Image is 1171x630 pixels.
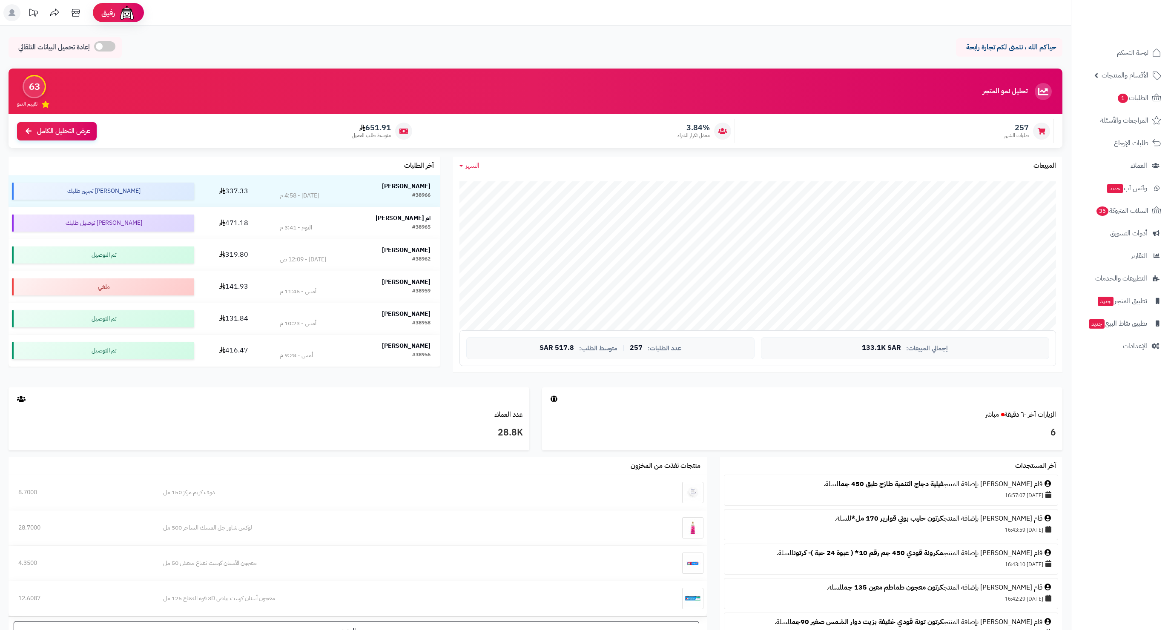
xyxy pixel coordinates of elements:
[1110,227,1147,239] span: أدوات التسويق
[198,175,270,207] td: 337.33
[382,182,431,191] strong: [PERSON_NAME]
[729,479,1053,489] div: قام [PERSON_NAME] بإضافة المنتج للسلة.
[851,513,944,524] a: كرتون حليب بوني قوارير 170 مل*
[163,524,600,532] div: لوكس شاور جل المسك الساحر 500 مل
[682,482,703,503] img: دوف كريم مركز 150 مل
[729,617,1053,627] div: قام [PERSON_NAME] بإضافة المنتج للسلة.
[465,160,479,171] span: الشهر
[985,409,999,420] small: مباشر
[18,488,144,497] div: 8.7000
[1076,291,1166,311] a: تطبيق المتجرجديد
[23,4,44,23] a: تحديثات المنصة
[1076,200,1166,221] a: السلات المتروكة35
[382,341,431,350] strong: [PERSON_NAME]
[280,319,316,328] div: أمس - 10:23 م
[12,278,194,295] div: ملغي
[12,246,194,263] div: تم التوصيل
[548,426,1056,440] h3: 6
[729,583,1053,593] div: قام [PERSON_NAME] بإضافة المنتج للسلة.
[1117,92,1148,104] span: الطلبات
[17,100,37,108] span: تقييم النمو
[18,559,144,567] div: 4.3500
[382,246,431,255] strong: [PERSON_NAME]
[412,255,431,264] div: #38962
[841,479,944,489] a: فيلية دجاج التنمية طازج طبق 450 جم
[101,8,115,18] span: رفيق
[623,345,625,351] span: |
[12,342,194,359] div: تم التوصيل
[412,192,431,200] div: #38966
[163,594,600,603] div: معجون أسنان كرست بياض 3D قوة النعناع 125 مل
[382,278,431,286] strong: [PERSON_NAME]
[1107,184,1123,193] span: جديد
[1096,206,1108,216] span: 35
[198,303,270,335] td: 131.84
[792,617,944,627] a: كرتون تونة قودي خفيفة بزيت دوار الشمس صغير 90جم
[198,207,270,239] td: 471.18
[412,351,431,360] div: #38956
[729,548,1053,558] div: قام [PERSON_NAME] بإضافة المنتج للسلة.
[1076,246,1166,266] a: التقارير
[844,582,944,593] a: كرتون معجون طماطم معين 135 جم
[1123,340,1147,352] span: الإعدادات
[280,287,316,296] div: أمس - 11:46 م
[729,514,1053,524] div: قام [PERSON_NAME] بإضافة المنتج للسلة.
[12,310,194,327] div: تم التوصيل
[1076,178,1166,198] a: وآتس آبجديد
[862,344,901,352] span: 133.1K SAR
[540,344,574,352] span: 517.8 SAR
[17,122,97,140] a: عرض التحليل الكامل
[15,426,523,440] h3: 28.8K
[729,558,1053,570] div: [DATE] 16:43:10
[18,43,90,52] span: إعادة تحميل البيانات التلقائي
[1004,132,1029,139] span: طلبات الشهر
[163,488,600,497] div: دوف كريم مركز 150 مل
[280,351,313,360] div: أمس - 9:28 م
[352,123,391,132] span: 651.91
[352,132,391,139] span: متوسط طلب العميل
[1131,160,1147,172] span: العملاء
[1076,313,1166,334] a: تطبيق نقاط البيعجديد
[376,214,431,223] strong: ام [PERSON_NAME]
[1076,43,1166,63] a: لوحة التحكم
[1088,318,1147,329] span: تطبيق نقاط البيع
[412,223,431,232] div: #38965
[412,319,431,328] div: #38958
[906,345,948,352] span: إجمالي المبيعات:
[1033,162,1056,170] h3: المبيعات
[18,594,144,603] div: 12.6087
[1114,137,1148,149] span: طلبات الإرجاع
[494,409,523,420] a: عدد العملاء
[1076,110,1166,131] a: المراجعات والأسئلة
[118,4,135,21] img: ai-face.png
[12,215,194,232] div: [PERSON_NAME] توصيل طلبك
[1131,250,1147,262] span: التقارير
[630,344,643,352] span: 257
[163,559,600,567] div: معجون الأسنان كرست نعناع منعش 50 مل
[794,548,944,558] a: مكرونة قودي 450 جم رقم 10* ( عبوة 24 حبة )- كرتون
[677,123,710,132] span: 3.84%
[1076,155,1166,176] a: العملاء
[459,161,479,171] a: الشهر
[682,588,703,609] img: معجون أسنان كرست بياض 3D قوة النعناع 125 مل
[198,335,270,367] td: 416.47
[198,271,270,303] td: 141.93
[1076,88,1166,108] a: الطلبات1
[729,593,1053,604] div: [DATE] 16:42:29
[12,183,194,200] div: [PERSON_NAME] تجهيز طلبك
[198,239,270,271] td: 319.80
[983,88,1027,95] h3: تحليل نمو المتجر
[1076,133,1166,153] a: طلبات الإرجاع
[677,132,710,139] span: معدل تكرار الشراء
[985,409,1056,420] a: الزيارات آخر ٦٠ دقيقةمباشر
[1100,115,1148,126] span: المراجعات والأسئلة
[648,345,681,352] span: عدد الطلبات:
[1097,295,1147,307] span: تطبيق المتجر
[1076,268,1166,289] a: التطبيقات والخدمات
[1106,182,1147,194] span: وآتس آب
[682,553,703,574] img: معجون الأسنان كرست نعناع منعش 50 مل
[412,287,431,296] div: #38959
[1095,272,1147,284] span: التطبيقات والخدمات
[1096,205,1148,217] span: السلات المتروكة
[1076,336,1166,356] a: الإعدادات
